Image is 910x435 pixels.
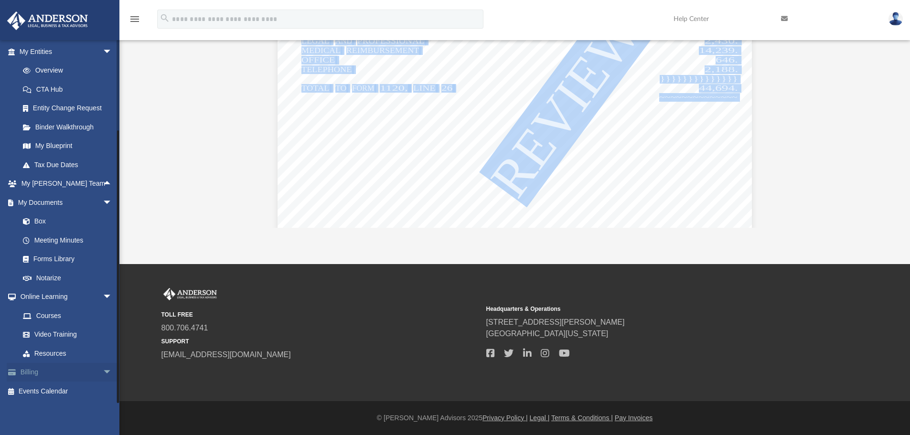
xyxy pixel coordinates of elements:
[103,174,122,194] span: arrow_drop_up
[486,305,804,313] small: Headquarters & Operations
[519,195,534,216] button: Zoom out
[7,193,122,212] a: My Documentsarrow_drop_down
[534,202,555,208] div: Current zoom level
[699,47,738,54] span: 14,239.
[161,324,208,332] a: 800.706.4741
[705,66,738,74] span: 2,188.
[301,56,335,64] span: OFFICE
[13,80,127,99] a: CTA Hub
[13,117,127,137] a: Binder Walkthrough
[103,193,122,212] span: arrow_drop_down
[660,75,738,83] span: }}}}}}}}}}}}}}
[501,195,516,216] button: Next page
[482,414,528,422] a: Privacy Policy |
[380,85,408,92] span: 1120,
[7,382,127,401] a: Events Calendar
[486,318,625,326] a: [STREET_ADDRESS][PERSON_NAME]
[160,13,170,23] i: search
[119,413,910,423] div: © [PERSON_NAME] Advisors 2025
[530,414,550,422] a: Legal |
[301,85,330,92] span: TOTAL
[129,13,140,25] i: menu
[346,47,419,54] span: REIMBURSEMENT
[459,195,474,216] button: Previous page
[4,11,91,30] img: Anderson Advisors Platinum Portal
[13,250,117,269] a: Forms Library
[13,212,117,231] a: Box
[615,414,653,422] a: Pay Invoices
[555,195,570,216] button: Zoom in
[705,37,738,45] span: 2,430.
[129,18,140,25] a: menu
[13,325,117,344] a: Video Training
[486,329,609,338] a: [GEOGRAPHIC_DATA][US_STATE]
[13,306,122,325] a: Courses
[103,42,122,62] span: arrow_drop_down
[441,85,452,92] span: 26
[716,56,738,64] span: 646.
[335,85,346,92] span: TO
[103,287,122,307] span: arrow_drop_down
[7,363,127,382] a: Billingarrow_drop_down
[551,414,613,422] a: Terms & Conditions |
[357,37,424,45] span: PROFESSIONAL
[161,350,291,359] a: [EMAIL_ADDRESS][DOMAIN_NAME]
[474,202,501,208] span: 15 / 32
[7,42,127,61] a: My Entitiesarrow_drop_down
[474,195,501,216] button: 15 / 32
[573,195,594,216] button: Enter fullscreen
[13,155,127,174] a: Tax Due Dates
[301,37,330,45] span: LEGAL
[413,85,436,92] span: LINE
[7,174,122,193] a: My [PERSON_NAME] Teamarrow_drop_up
[13,268,122,287] a: Notarize
[13,99,127,118] a: Entity Change Request
[435,195,456,216] button: Toggle findbar
[13,344,122,363] a: Resources
[103,363,122,382] span: arrow_drop_down
[161,337,480,346] small: SUPPORT
[352,85,375,92] span: FORM
[889,12,903,26] img: User Pic
[699,85,738,92] span: 44,694.
[7,287,122,307] a: Online Learningarrow_drop_down
[13,137,122,156] a: My Blueprint
[482,6,649,206] span: REVIEW
[161,310,480,319] small: TOLL FREE
[659,94,738,101] span: ~~~~~~~~~~~~~~
[13,231,122,250] a: Meeting Minutes
[335,37,352,45] span: AND
[301,66,352,74] span: TELEPHONE
[161,288,219,300] img: Anderson Advisors Platinum Portal
[13,61,127,80] a: Overview
[301,47,341,54] span: MEDICAL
